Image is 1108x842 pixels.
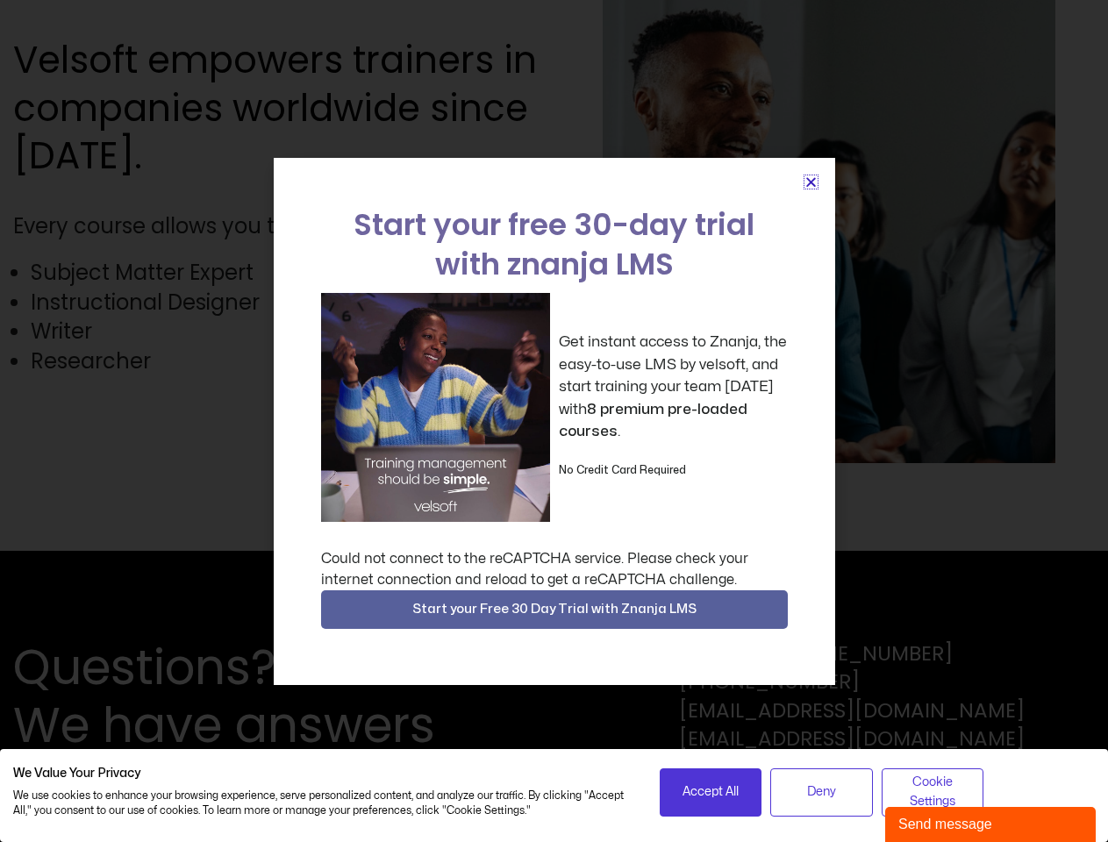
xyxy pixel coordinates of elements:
p: We use cookies to enhance your browsing experience, serve personalized content, and analyze our t... [13,788,633,818]
a: Close [804,175,818,189]
p: Get instant access to Znanja, the easy-to-use LMS by velsoft, and start training your team [DATE]... [559,331,788,443]
iframe: chat widget [885,803,1099,842]
button: Deny all cookies [770,768,873,817]
button: Start your Free 30 Day Trial with Znanja LMS [321,590,788,629]
span: Deny [807,782,836,802]
span: Accept All [683,782,739,802]
strong: No Credit Card Required [559,465,686,475]
h2: We Value Your Privacy [13,766,633,781]
h2: Start your free 30-day trial with znanja LMS [321,205,788,284]
img: a woman sitting at her laptop dancing [321,293,550,522]
div: Could not connect to the reCAPTCHA service. Please check your internet connection and reload to g... [321,548,788,590]
button: Adjust cookie preferences [882,768,984,817]
span: Start your Free 30 Day Trial with Znanja LMS [412,599,697,620]
strong: 8 premium pre-loaded courses [559,402,747,439]
button: Accept all cookies [660,768,762,817]
span: Cookie Settings [893,773,973,812]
